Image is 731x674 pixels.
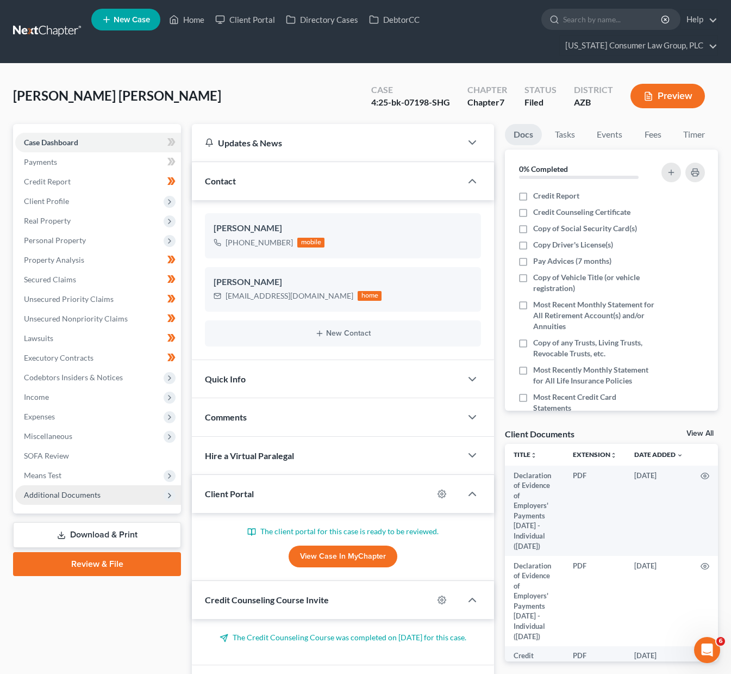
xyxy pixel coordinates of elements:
a: Docs [505,124,542,145]
div: [PERSON_NAME] [214,276,472,289]
div: Case [371,84,450,96]
a: Help [681,10,717,29]
a: DebtorCC [364,10,425,29]
span: Contact [205,176,236,186]
span: Most Recent Monthly Statement for All Retirement Account(s) and/or Annuities [533,299,655,332]
div: [PERSON_NAME] [214,222,472,235]
div: Filed [524,96,557,109]
span: 7 [499,97,504,107]
span: Income [24,392,49,401]
span: Client Profile [24,196,69,206]
a: Payments [15,152,181,172]
a: Home [164,10,210,29]
span: Expenses [24,412,55,421]
td: Declaration of Evidence of Employers' Payments [DATE] - Individual ([DATE]) [505,466,564,556]
span: Lawsuits [24,333,53,343]
span: Unsecured Nonpriority Claims [24,314,128,323]
a: Download & Print [13,522,181,548]
button: Preview [630,84,705,108]
div: Status [524,84,557,96]
a: Tasks [546,124,584,145]
div: Chapter [467,84,507,96]
a: Secured Claims [15,270,181,289]
span: Miscellaneous [24,431,72,441]
a: View All [686,430,714,437]
a: Titleunfold_more [514,450,537,459]
div: [EMAIL_ADDRESS][DOMAIN_NAME] [226,290,353,301]
span: Personal Property [24,236,86,245]
span: SOFA Review [24,451,69,460]
strong: 0% Completed [519,164,568,174]
a: Date Added expand_more [634,450,683,459]
a: SOFA Review [15,446,181,466]
span: Credit Counseling Course Invite [205,595,329,605]
span: Additional Documents [24,490,101,499]
td: PDF [564,466,626,556]
div: home [358,291,382,301]
i: expand_more [677,452,683,459]
span: Executory Contracts [24,353,93,362]
a: Unsecured Nonpriority Claims [15,309,181,329]
p: The Credit Counseling Course was completed on [DATE] for this case. [205,632,481,643]
span: Property Analysis [24,255,84,264]
td: [DATE] [626,556,692,646]
span: Real Property [24,216,71,225]
span: New Case [114,16,150,24]
i: unfold_more [610,452,617,459]
a: Executory Contracts [15,348,181,368]
span: Client Portal [205,489,254,499]
span: Copy of any Trusts, Living Trusts, Revocable Trusts, etc. [533,337,655,359]
a: Timer [674,124,714,145]
span: Secured Claims [24,275,76,284]
td: Declaration of Evidence of Employers' Payments [DATE] - Individual ([DATE]) [505,556,564,646]
a: Directory Cases [280,10,364,29]
span: [PERSON_NAME] [PERSON_NAME] [13,88,221,103]
a: View Case in MyChapter [289,546,397,567]
div: Updates & News [205,137,448,149]
a: Case Dashboard [15,133,181,152]
span: Copy Driver's License(s) [533,239,613,250]
input: Search by name... [563,9,663,29]
a: Events [588,124,631,145]
span: Payments [24,157,57,166]
iframe: Intercom live chat [694,637,720,663]
span: Copy of Vehicle Title (or vehicle registration) [533,272,655,294]
span: Comments [205,412,247,422]
span: Credit Report [24,177,71,186]
span: Credit Report [533,190,579,201]
a: Credit Report [15,172,181,191]
span: Copy of Social Security Card(s) [533,223,637,234]
button: New Contact [214,329,472,338]
span: Most Recently Monthly Statement for All Life Insurance Policies [533,364,655,386]
a: [US_STATE] Consumer Law Group, PLC [560,36,717,55]
p: The client portal for this case is ready to be reviewed. [205,526,481,537]
span: Means Test [24,471,61,480]
span: Hire a Virtual Paralegal [205,450,294,461]
a: Review & File [13,552,181,576]
i: unfold_more [530,452,537,459]
span: Codebtors Insiders & Notices [24,373,123,382]
td: PDF [564,556,626,646]
a: Unsecured Priority Claims [15,289,181,309]
a: Lawsuits [15,329,181,348]
a: Fees [635,124,670,145]
span: Pay Advices (7 months) [533,256,611,267]
span: Quick Info [205,374,246,384]
a: Client Portal [210,10,280,29]
td: [DATE] [626,466,692,556]
div: AZB [574,96,613,109]
span: Unsecured Priority Claims [24,294,114,304]
div: District [574,84,613,96]
div: Chapter [467,96,507,109]
span: Case Dashboard [24,138,78,147]
span: Credit Counseling Certificate [533,207,630,218]
div: mobile [297,238,324,248]
span: Most Recent Credit Card Statements [533,392,655,413]
a: Property Analysis [15,250,181,270]
div: [PHONE_NUMBER] [226,237,293,248]
a: Extensionunfold_more [573,450,617,459]
div: 4:25-bk-07198-SHG [371,96,450,109]
div: Client Documents [505,428,574,440]
span: 6 [716,637,725,646]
